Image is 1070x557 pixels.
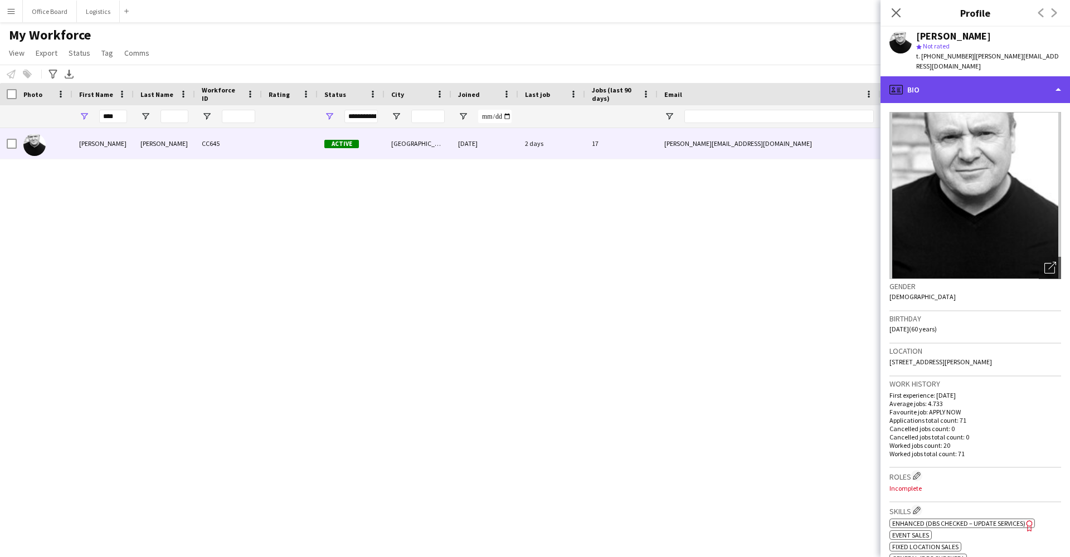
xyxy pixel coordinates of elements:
div: [GEOGRAPHIC_DATA] [385,128,451,159]
a: Status [64,46,95,60]
button: Open Filter Menu [140,111,150,121]
span: Rating [269,90,290,99]
span: Export [36,48,57,58]
button: Open Filter Menu [391,111,401,121]
h3: Location [889,346,1061,356]
div: CC645 [195,128,262,159]
button: Open Filter Menu [324,111,334,121]
h3: Gender [889,281,1061,291]
div: [DATE] [451,128,518,159]
span: Status [324,90,346,99]
button: Open Filter Menu [664,111,674,121]
input: Workforce ID Filter Input [222,110,255,123]
div: [PERSON_NAME] [916,31,991,41]
div: 2 days [518,128,585,159]
span: City [391,90,404,99]
div: Open photos pop-in [1039,257,1061,279]
button: Office Board [23,1,77,22]
span: Comms [124,48,149,58]
span: Last Name [140,90,173,99]
div: [PERSON_NAME] [72,128,134,159]
span: Event sales [892,531,929,539]
span: First Name [79,90,113,99]
input: Joined Filter Input [478,110,512,123]
p: Favourite job: APPLY NOW [889,408,1061,416]
p: Applications total count: 71 [889,416,1061,424]
button: Logistics [77,1,120,22]
span: | [PERSON_NAME][EMAIL_ADDRESS][DOMAIN_NAME] [916,52,1059,70]
p: Incomplete [889,484,1061,492]
p: Cancelled jobs count: 0 [889,424,1061,433]
span: [DATE] (60 years) [889,325,937,333]
div: 17 [585,128,658,159]
span: Tag [101,48,113,58]
span: Email [664,90,682,99]
a: Tag [97,46,118,60]
span: Fixed location sales [892,543,959,551]
span: Not rated [923,42,950,50]
input: First Name Filter Input [99,110,127,123]
a: Comms [120,46,154,60]
input: Email Filter Input [684,110,874,123]
p: Worked jobs count: 20 [889,441,1061,449]
h3: Work history [889,379,1061,389]
img: Mike Brooks [23,134,46,156]
p: Cancelled jobs total count: 0 [889,433,1061,441]
p: Average jobs: 4.733 [889,399,1061,408]
span: My Workforce [9,27,91,43]
div: [PERSON_NAME][EMAIL_ADDRESS][DOMAIN_NAME] [658,128,881,159]
app-action-btn: Export XLSX [62,67,76,81]
span: Status [69,48,90,58]
h3: Roles [889,470,1061,482]
a: View [4,46,29,60]
p: Worked jobs total count: 71 [889,449,1061,458]
span: Last job [525,90,550,99]
h3: Skills [889,505,1061,516]
button: Open Filter Menu [79,111,89,121]
span: [STREET_ADDRESS][PERSON_NAME] [889,358,992,366]
span: View [9,48,25,58]
input: City Filter Input [411,110,445,123]
span: Jobs (last 90 days) [592,86,638,102]
span: Joined [458,90,480,99]
button: Open Filter Menu [458,111,468,121]
span: Enhanced (DBS Checked – Update Services) [892,519,1025,527]
p: First experience: [DATE] [889,391,1061,399]
span: [DEMOGRAPHIC_DATA] [889,292,956,301]
img: Crew avatar or photo [889,112,1061,279]
app-action-btn: Advanced filters [46,67,60,81]
div: [PERSON_NAME] [134,128,195,159]
h3: Birthday [889,314,1061,324]
span: Photo [23,90,42,99]
span: Workforce ID [202,86,242,102]
input: Last Name Filter Input [160,110,188,123]
a: Export [31,46,62,60]
button: Open Filter Menu [202,111,212,121]
div: Bio [881,76,1070,103]
span: Active [324,140,359,148]
h3: Profile [881,6,1070,20]
span: t. [PHONE_NUMBER] [916,52,974,60]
